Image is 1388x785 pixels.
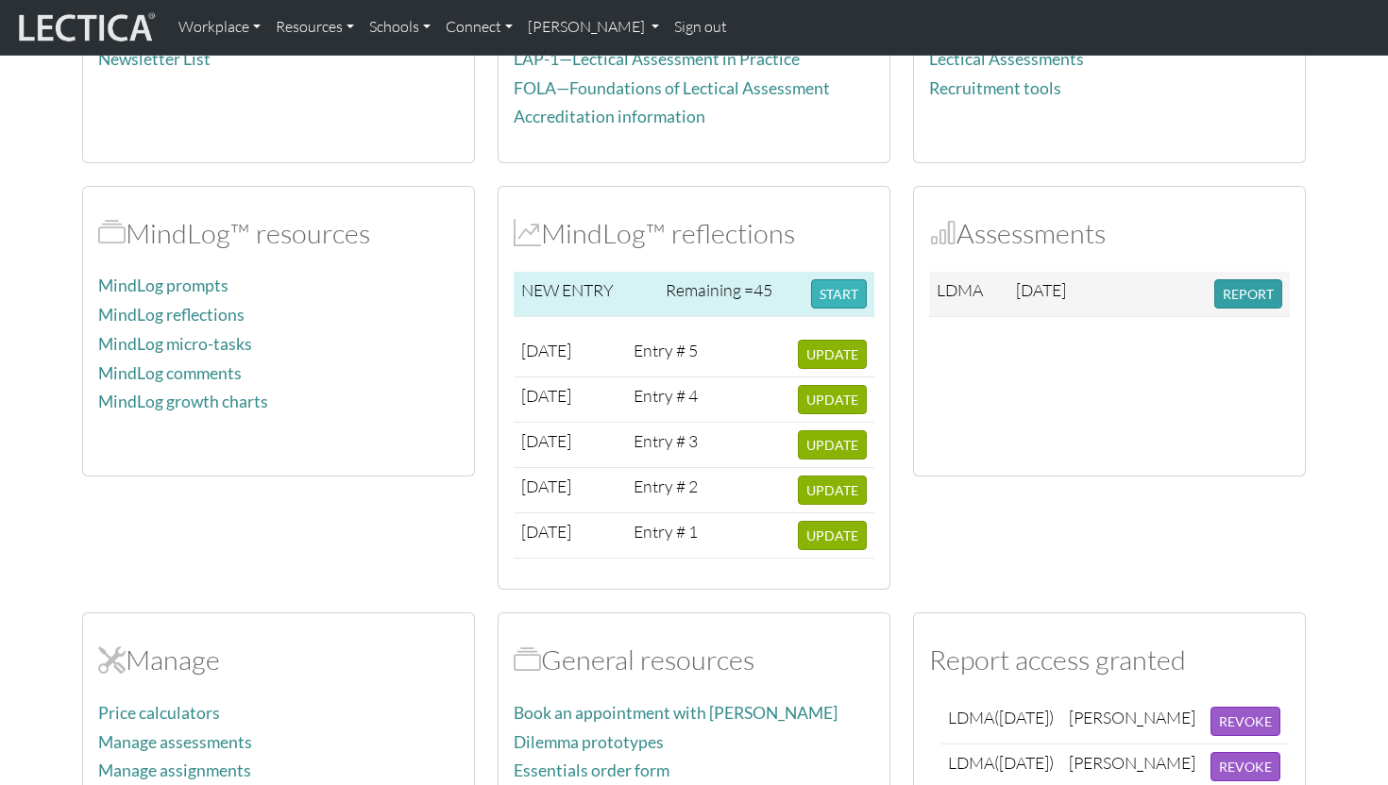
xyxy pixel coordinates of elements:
a: Accreditation information [514,107,705,126]
a: Resources [268,8,362,47]
span: [DATE] [521,476,571,496]
button: UPDATE [798,476,867,505]
span: 45 [753,279,772,300]
h2: Manage [98,643,459,676]
span: UPDATE [806,527,858,543]
h2: MindLog™ resources [98,217,459,250]
td: Entry # 4 [626,377,711,423]
span: Manage [98,643,126,676]
td: Entry # 5 [626,332,711,377]
button: REVOKE [1210,752,1280,781]
a: MindLog growth charts [98,392,268,411]
h2: General resources [514,643,874,676]
span: UPDATE [806,437,858,453]
div: [PERSON_NAME] [1069,752,1195,774]
td: Entry # 1 [626,513,711,559]
span: UPDATE [806,482,858,498]
span: [DATE] [521,385,571,406]
h2: Report access granted [929,643,1290,676]
a: Dilemma prototypes [514,732,664,752]
a: Manage assignments [98,760,251,780]
h2: MindLog™ reflections [514,217,874,250]
h2: Assessments [929,217,1290,250]
td: Remaining = [658,272,804,317]
a: MindLog comments [98,363,242,383]
a: Connect [438,8,520,47]
a: MindLog reflections [98,305,245,325]
button: UPDATE [798,385,867,414]
button: REVOKE [1210,707,1280,736]
a: Recruitment tools [929,78,1061,98]
td: Entry # 3 [626,423,711,468]
button: UPDATE [798,521,867,550]
button: UPDATE [798,340,867,369]
a: MindLog micro-tasks [98,334,252,354]
td: LDMA [940,699,1061,744]
span: Resources [514,643,541,676]
span: ([DATE]) [994,752,1054,773]
span: ([DATE]) [994,707,1054,727]
a: [PERSON_NAME] [520,8,667,47]
a: LAP-1—Lectical Assessment in Practice [514,49,800,69]
span: MindLog™ resources [98,216,126,250]
button: REPORT [1214,279,1282,309]
a: Newsletter List [98,49,211,69]
a: Manage assessments [98,732,252,752]
button: UPDATE [798,430,867,459]
a: FOLA—Foundations of Lectical Assessment [514,78,830,98]
button: START [811,279,867,309]
span: UPDATE [806,346,858,362]
span: [DATE] [521,340,571,360]
a: Lectical Assessments [929,49,1084,69]
a: Price calculators [98,703,220,723]
a: Workplace [171,8,268,47]
td: NEW ENTRY [514,272,658,317]
td: Entry # 2 [626,468,711,513]
span: [DATE] [521,521,571,542]
a: Schools [362,8,438,47]
a: Book an appointment with [PERSON_NAME] [514,703,838,723]
span: Assessments [929,216,956,250]
a: Essentials order form [514,760,669,780]
td: LDMA [929,272,1008,317]
span: MindLog [514,216,541,250]
img: lecticalive [14,9,156,45]
a: Sign out [667,8,735,47]
div: [PERSON_NAME] [1069,707,1195,728]
span: [DATE] [521,430,571,451]
span: UPDATE [806,392,858,408]
span: [DATE] [1016,279,1066,300]
a: MindLog prompts [98,276,229,295]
